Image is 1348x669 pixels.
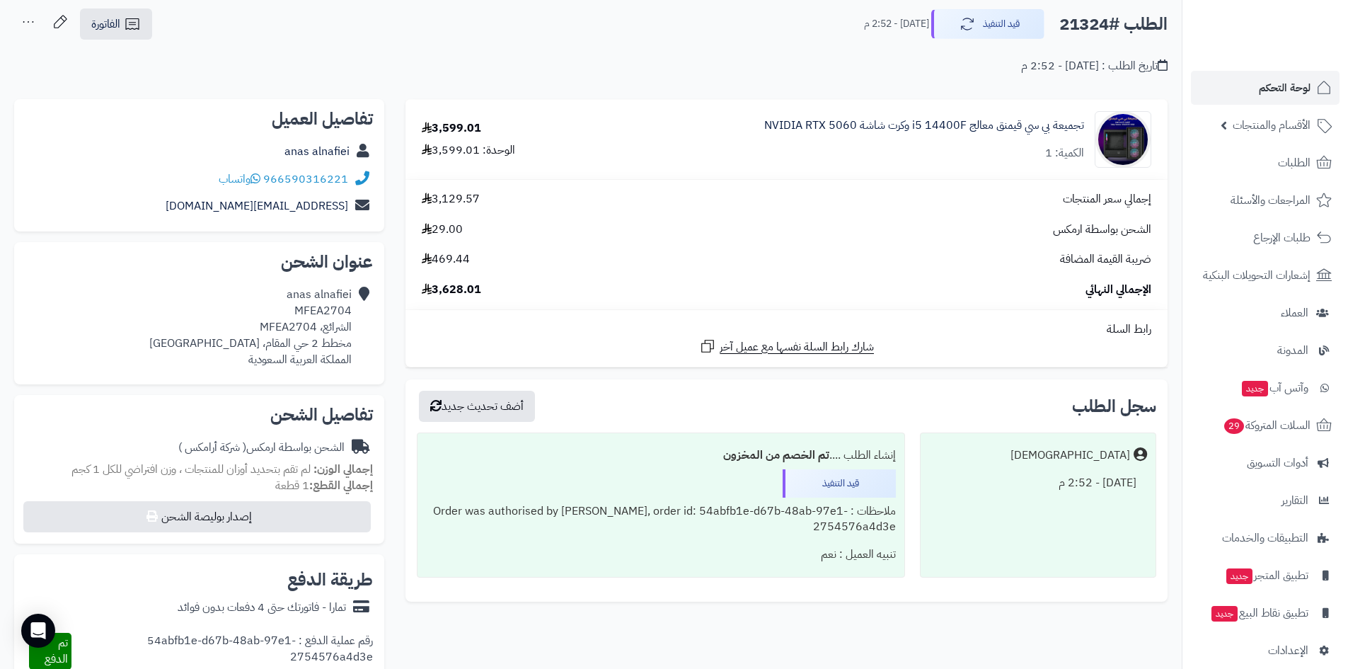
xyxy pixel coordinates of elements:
a: العملاء [1191,296,1340,330]
span: الطلبات [1278,153,1310,173]
h2: طريقة الدفع [287,571,373,588]
a: المراجعات والأسئلة [1191,183,1340,217]
span: إجمالي سعر المنتجات [1063,191,1151,207]
span: المدونة [1277,341,1308,360]
span: ضريبة القيمة المضافة [1060,251,1151,268]
a: واتساب [219,171,260,188]
strong: إجمالي الوزن: [313,461,373,478]
a: تطبيق المتجرجديد [1191,559,1340,593]
span: تم الدفع [45,634,68,668]
span: جديد [1211,606,1238,622]
div: [DATE] - 2:52 م [929,469,1147,497]
div: رابط السلة [411,321,1162,338]
a: anas alnafiei [284,143,350,160]
a: تطبيق نقاط البيعجديد [1191,596,1340,630]
div: anas alnafiei MFEA2704 الشرائع، MFEA2704 مخطط 2 حي المقام، [GEOGRAPHIC_DATA] المملكة العربية السع... [149,287,352,367]
a: لوحة التحكم [1191,71,1340,105]
a: المدونة [1191,333,1340,367]
img: logo-2.png [1252,33,1335,63]
span: التطبيقات والخدمات [1222,528,1308,548]
a: شارك رابط السلة نفسها مع عميل آخر [699,338,874,355]
a: التقارير [1191,484,1340,518]
span: الأقسام والمنتجات [1233,115,1310,135]
div: الشحن بواسطة ارمكس [178,440,345,456]
span: 3,628.01 [422,282,481,298]
div: Open Intercom Messenger [21,614,55,648]
span: الفاتورة [91,16,120,33]
span: لوحة التحكم [1259,78,1310,98]
span: 29 [1224,418,1245,434]
a: الإعدادات [1191,634,1340,668]
span: طلبات الإرجاع [1253,228,1310,248]
img: 1754244402-bc87c24d-91d7-4b46-9991-8a48b233ea7b-90x90.jpg [1095,111,1151,168]
span: المراجعات والأسئلة [1231,190,1310,210]
a: أدوات التسويق [1191,446,1340,480]
div: ملاحظات : Order was authorised by [PERSON_NAME], order id: 54abfb1e-d67b-48ab-97e1-2754576a4d3e [426,498,895,542]
span: جديد [1226,568,1252,584]
h2: الطلب #21324 [1059,10,1168,39]
div: تاريخ الطلب : [DATE] - 2:52 م [1021,58,1168,74]
span: ( شركة أرامكس ) [178,439,246,456]
span: إشعارات التحويلات البنكية [1203,265,1310,285]
span: شارك رابط السلة نفسها مع عميل آخر [720,339,874,355]
div: [DEMOGRAPHIC_DATA] [1010,447,1130,464]
strong: إجمالي القطع: [309,477,373,494]
span: الشحن بواسطة ارمكس [1053,222,1151,238]
span: لم تقم بتحديد أوزان للمنتجات ، وزن افتراضي للكل 1 كجم [71,461,311,478]
a: الفاتورة [80,8,152,40]
h2: تفاصيل العميل [25,110,373,127]
a: تجميعة بي سي قيمنق معالج i5 14400F وكرت شاشة NVIDIA RTX 5060 [764,118,1084,134]
span: الإعدادات [1268,641,1308,661]
a: الطلبات [1191,146,1340,180]
div: تمارا - فاتورتك حتى 4 دفعات بدون فوائد [178,600,346,616]
span: 3,129.57 [422,191,480,207]
a: طلبات الإرجاع [1191,221,1340,255]
span: تطبيق المتجر [1225,566,1308,585]
h3: سجل الطلب [1072,398,1156,415]
a: 966590316221 [263,171,348,188]
h2: تفاصيل الشحن [25,406,373,423]
span: تطبيق نقاط البيع [1210,603,1308,623]
b: تم الخصم من المخزون [723,447,829,464]
a: [EMAIL_ADDRESS][DOMAIN_NAME] [166,198,348,215]
div: الوحدة: 3,599.01 [422,142,515,159]
button: إصدار بوليصة الشحن [23,501,371,532]
span: السلات المتروكة [1223,416,1310,435]
span: الإجمالي النهائي [1085,282,1151,298]
a: إشعارات التحويلات البنكية [1191,258,1340,292]
h2: عنوان الشحن [25,253,373,270]
button: قيد التنفيذ [931,9,1044,39]
div: إنشاء الطلب .... [426,442,895,469]
div: تنبيه العميل : نعم [426,541,895,568]
span: أدوات التسويق [1247,453,1308,473]
div: قيد التنفيذ [783,469,896,498]
span: التقارير [1281,491,1308,510]
a: وآتس آبجديد [1191,371,1340,405]
button: أضف تحديث جديد [419,391,535,422]
span: العملاء [1281,303,1308,323]
span: 29.00 [422,222,463,238]
a: السلات المتروكة29 [1191,408,1340,442]
span: جديد [1242,381,1268,396]
div: 3,599.01 [422,120,481,137]
span: 469.44 [422,251,470,268]
small: 1 قطعة [275,477,373,494]
div: الكمية: 1 [1045,145,1084,161]
a: التطبيقات والخدمات [1191,521,1340,555]
span: وآتس آب [1240,378,1308,398]
small: [DATE] - 2:52 م [864,17,929,31]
